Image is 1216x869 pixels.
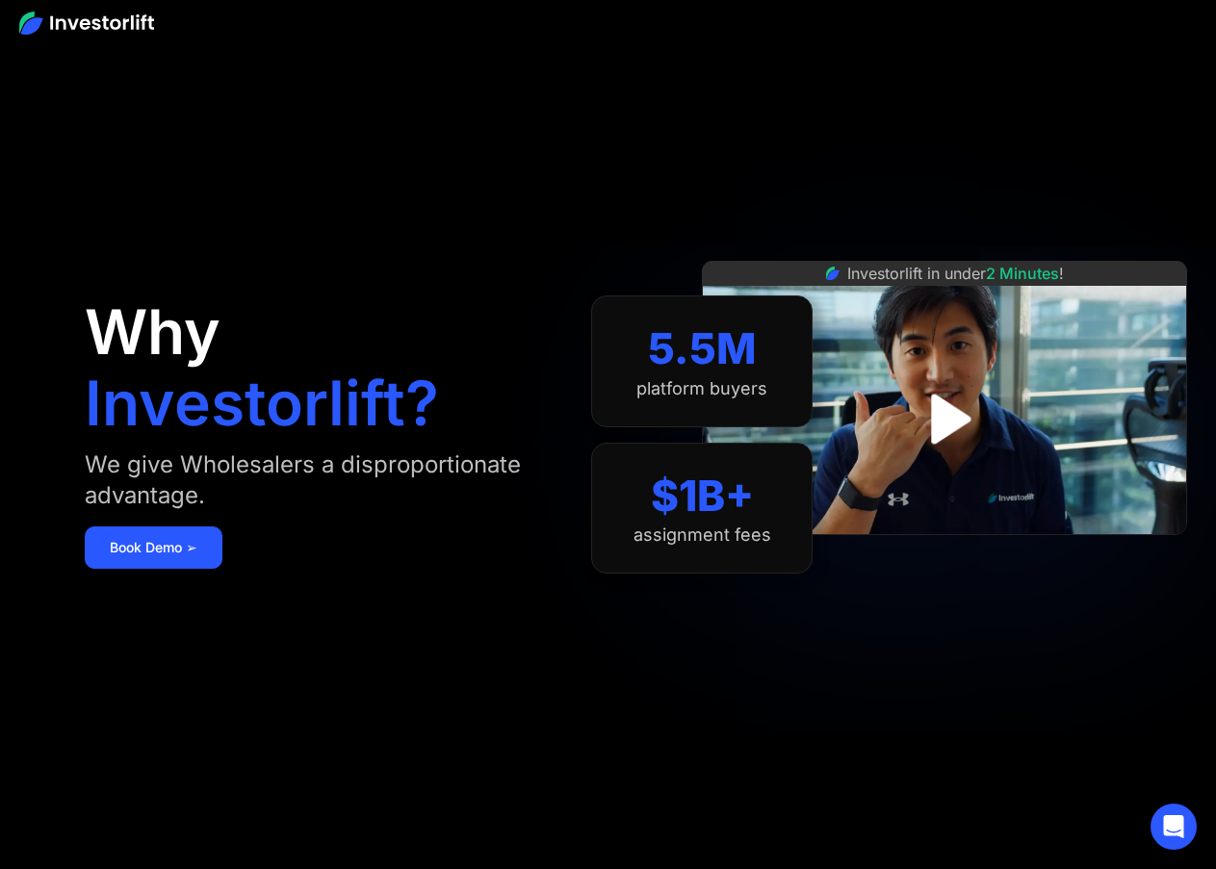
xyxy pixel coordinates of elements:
a: Book Demo ➢ [85,526,222,569]
div: Investorlift in under ! [847,262,1064,285]
div: assignment fees [634,524,771,546]
div: We give Wholesalers a disproportionate advantage. [85,449,553,511]
div: 5.5M [648,323,757,374]
div: $1B+ [651,471,754,522]
h1: Investorlift? [85,372,439,434]
div: Open Intercom Messenger [1151,804,1197,850]
iframe: Customer reviews powered by Trustpilot [800,545,1089,568]
span: 2 Minutes [986,264,1059,283]
a: open lightbox [902,376,988,462]
h1: Why [85,301,220,363]
div: platform buyers [636,378,767,399]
